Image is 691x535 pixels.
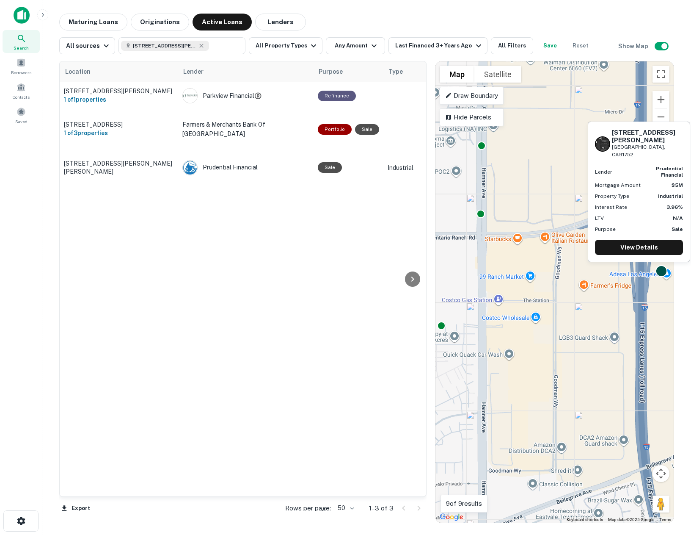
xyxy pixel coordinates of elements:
[595,214,604,222] p: LTV
[3,55,40,78] a: Borrowers
[567,517,603,523] button: Keyboard shortcuts
[249,37,322,54] button: All Property Types
[435,61,674,523] div: 0 0
[595,225,616,233] p: Purpose
[314,61,383,82] th: Purpose
[656,166,683,177] strong: prudential financial
[64,87,174,95] p: [STREET_ADDRESS][PERSON_NAME]
[11,69,31,76] span: Borrowers
[3,104,40,127] a: Saved
[612,143,683,159] p: [GEOGRAPHIC_DATA], CA91752
[3,79,40,102] a: Contacts
[567,37,594,54] button: Reset
[182,120,309,139] p: Farmers & Merchants Bank Of [GEOGRAPHIC_DATA]
[659,517,671,522] a: Terms
[60,61,178,82] th: Location
[133,42,196,50] span: [STREET_ADDRESS][PERSON_NAME]
[652,465,669,482] button: Map camera controls
[318,162,342,173] div: Sale
[673,215,683,221] strong: N/A
[666,204,683,210] strong: 3.96%
[14,7,30,24] img: capitalize-icon.png
[595,192,629,200] p: Property Type
[445,91,498,101] p: Draw Boundary
[672,226,683,232] strong: Sale
[445,112,498,122] p: Hide Parcels
[182,88,309,103] div: Parkview Financial®️
[193,14,252,30] button: Active Loans
[326,37,385,54] button: Any Amount
[446,499,482,509] p: 9 of 9 results
[388,163,430,172] p: Industrial
[65,67,102,77] span: Location
[64,121,174,128] p: [STREET_ADDRESS]
[652,66,669,83] button: Toggle fullscreen view
[131,14,189,30] button: Originations
[438,512,465,523] img: Google
[182,160,309,175] div: Prudential Financial
[66,41,111,51] div: All sources
[64,95,174,104] h6: 1 of 1 properties
[59,502,92,515] button: Export
[474,66,521,83] button: Show satellite imagery
[438,512,465,523] a: Open this area in Google Maps (opens a new window)
[440,66,474,83] button: Show street map
[388,37,487,54] button: Last Financed 3+ Years Ago
[334,502,355,514] div: 50
[491,37,533,54] button: All Filters
[183,89,197,103] img: picture
[652,108,669,125] button: Zoom out
[64,128,174,138] h6: 1 of 3 properties
[183,161,197,175] img: picture
[395,41,483,51] div: Last Financed 3+ Years Ago
[649,467,691,508] iframe: Chat Widget
[383,61,434,82] th: Type
[318,124,352,135] div: This is a portfolio loan with 3 properties
[15,118,28,125] span: Saved
[652,91,669,108] button: Zoom in
[537,37,564,54] button: Save your search to get updates of matches that match your search criteria.
[608,517,654,522] span: Map data ©2025 Google
[618,42,650,51] h6: Show Map
[255,14,306,30] button: Lenders
[178,61,314,82] th: Lender
[612,129,683,144] h6: [STREET_ADDRESS][PERSON_NAME]
[318,91,356,101] div: This loan purpose was for refinancing
[59,37,115,54] button: All sources
[595,168,612,176] p: Lender
[319,67,354,77] span: Purpose
[13,94,30,100] span: Contacts
[369,503,394,513] p: 1–3 of 3
[3,30,40,53] a: Search
[183,67,204,77] span: Lender
[14,44,29,51] span: Search
[672,182,683,188] strong: $5M
[285,503,331,513] p: Rows per page:
[595,181,641,189] p: Mortgage Amount
[595,203,627,211] p: Interest Rate
[658,193,683,199] strong: Industrial
[595,240,683,255] a: View Details
[388,67,414,77] span: Type
[59,14,127,30] button: Maturing Loans
[355,124,379,135] div: Sale
[64,160,174,175] p: [STREET_ADDRESS][PERSON_NAME][PERSON_NAME]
